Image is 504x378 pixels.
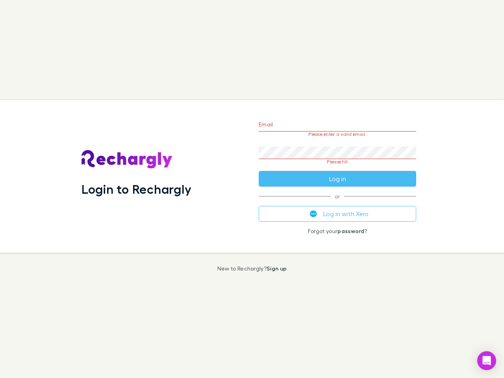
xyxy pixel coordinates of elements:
img: Xero's logo [310,210,317,217]
button: Log in with Xero [259,206,416,222]
p: Please fill [259,159,416,165]
p: Please enter a valid email. [259,132,416,137]
a: password [337,228,364,234]
p: New to Rechargly? [217,265,287,272]
a: Sign up [267,265,287,272]
p: Forgot your ? [259,228,416,234]
img: Rechargly's Logo [82,150,173,169]
h1: Login to Rechargly [82,182,191,196]
div: Open Intercom Messenger [477,351,496,370]
button: Log in [259,171,416,187]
